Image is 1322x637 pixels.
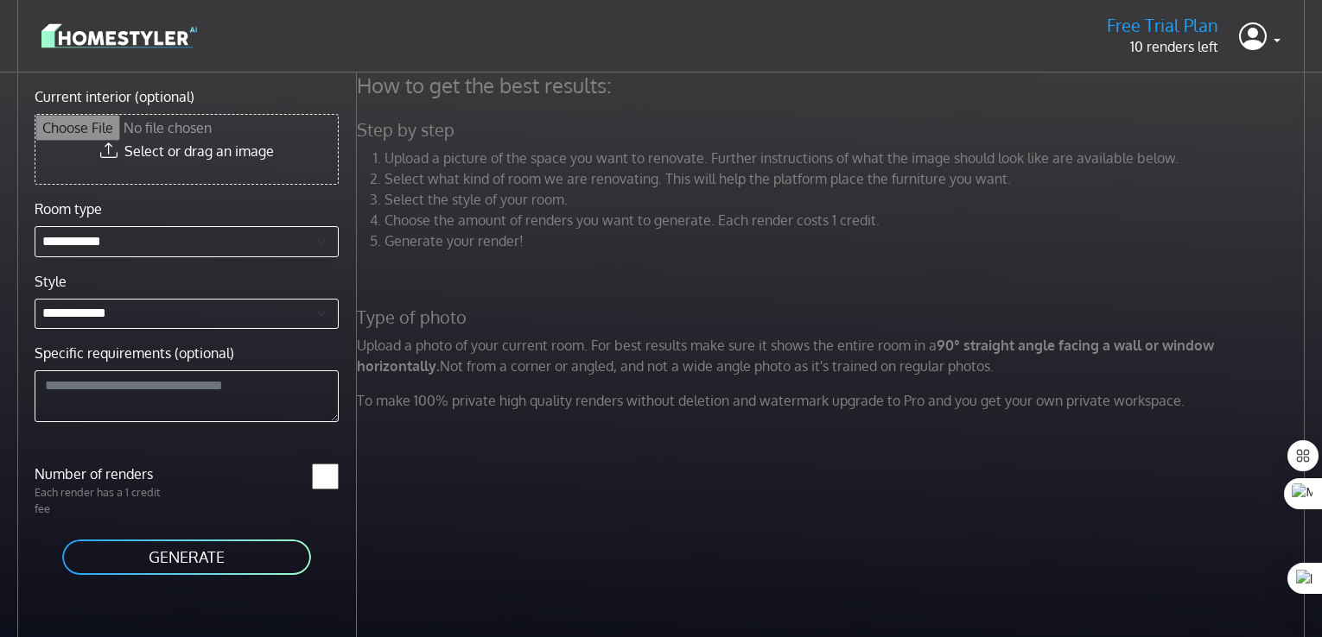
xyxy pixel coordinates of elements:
li: Upload a picture of the space you want to renovate. Further instructions of what the image should... [385,148,1309,168]
label: Style [35,271,67,292]
li: Generate your render! [385,230,1309,251]
li: Choose the amount of renders you want to generate. Each render costs 1 credit. [385,210,1309,230]
label: Number of renders [24,464,187,484]
label: Room type [35,199,102,219]
p: To make 100% private high quality renders without deletion and watermark upgrade to Pro and you g... [346,390,1319,411]
h5: Free Trial Plan [1107,15,1218,36]
li: Select what kind of room we are renovating. This will help the platform place the furniture you w... [385,168,1309,189]
label: Current interior (optional) [35,86,194,107]
li: Select the style of your room. [385,189,1309,210]
label: Specific requirements (optional) [35,343,234,363]
h4: How to get the best results: [346,73,1319,98]
h5: Type of photo [346,306,1319,328]
h5: Step by step [346,119,1319,141]
p: Upload a photo of your current room. For best results make sure it shows the entire room in a Not... [346,335,1319,376]
p: Each render has a 1 credit fee [24,484,187,517]
p: 10 renders left [1107,36,1218,57]
img: logo-3de290ba35641baa71223ecac5eacb59cb85b4c7fdf211dc9aaecaaee71ea2f8.svg [41,21,197,51]
button: GENERATE [60,538,313,577]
